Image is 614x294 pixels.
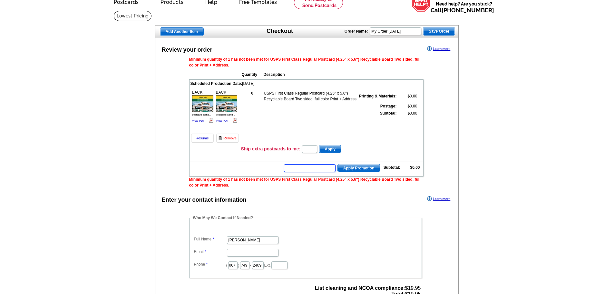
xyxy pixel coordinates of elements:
td: $0.00 [398,103,418,109]
strong: Subtotal: [384,165,400,170]
img: pdf_logo.png [209,118,213,123]
img: small-thumb.jpg [216,95,237,112]
td: $0.00 [398,110,418,117]
td: USPS First Class Regular Postcard (4.25" x 5.6") Recyclable Board Two sided, full color Print + A... [264,90,357,102]
th: Description [263,71,381,78]
h1: Checkout [267,28,293,35]
a: [PHONE_NUMBER] [442,7,494,14]
span: Minimum quantity of 1 has not been met for USPS First Class Regular Postcard (4.25" x 5.6") Recyc... [189,57,421,67]
div: BACK [191,88,214,125]
strong: Order Name: [345,29,368,34]
span: Need help? Are you stuck? [431,1,497,14]
th: Quantity [241,71,263,78]
div: BACK [215,88,238,125]
div: Review your order [162,46,212,54]
span: Apply [319,145,341,153]
span: postcard-stand... [216,113,235,116]
strong: Postage: [380,104,397,108]
dd: ( ) - Ext. [192,260,419,270]
strong: List cleaning and NCOA compliance: [315,285,405,291]
span: Minimum quantity of 1 has not been met for USPS First Class Regular Postcard (4.25" x 5.6") Recyc... [189,177,421,188]
strong: 0 [251,91,253,96]
span: postcard-stand... [192,113,211,116]
a: View PDF [192,119,205,122]
span: Call [431,7,494,14]
a: Resume [191,134,214,143]
button: Apply [319,145,341,153]
span: Apply Promotion [338,164,380,172]
span: Add Another Item [160,28,203,35]
a: Learn more [427,46,450,51]
span: Scheduled Production Date: [190,81,242,86]
button: Apply Promotion [337,164,380,172]
label: Email [194,249,226,255]
a: View PDF [216,119,229,122]
img: trashcan-icon.gif [218,136,222,140]
img: small-thumb.jpg [192,95,213,112]
td: [DATE] [190,80,423,87]
img: pdf_logo.png [232,118,237,123]
strong: Printing & Materials: [359,94,397,98]
a: Remove [216,134,239,143]
h3: Ship extra postcards to me: [241,146,300,152]
strong: $0.00 [410,165,420,170]
strong: Subtotal: [380,111,397,116]
a: Learn more [427,196,450,201]
button: Save Order [423,27,455,35]
a: Add Another Item [160,27,204,36]
td: $0.00 [398,90,418,102]
label: Full Name [194,236,226,242]
legend: Who May We Contact If Needed? [192,215,254,221]
label: Phone [194,261,226,267]
div: Enter your contact information [162,196,247,204]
